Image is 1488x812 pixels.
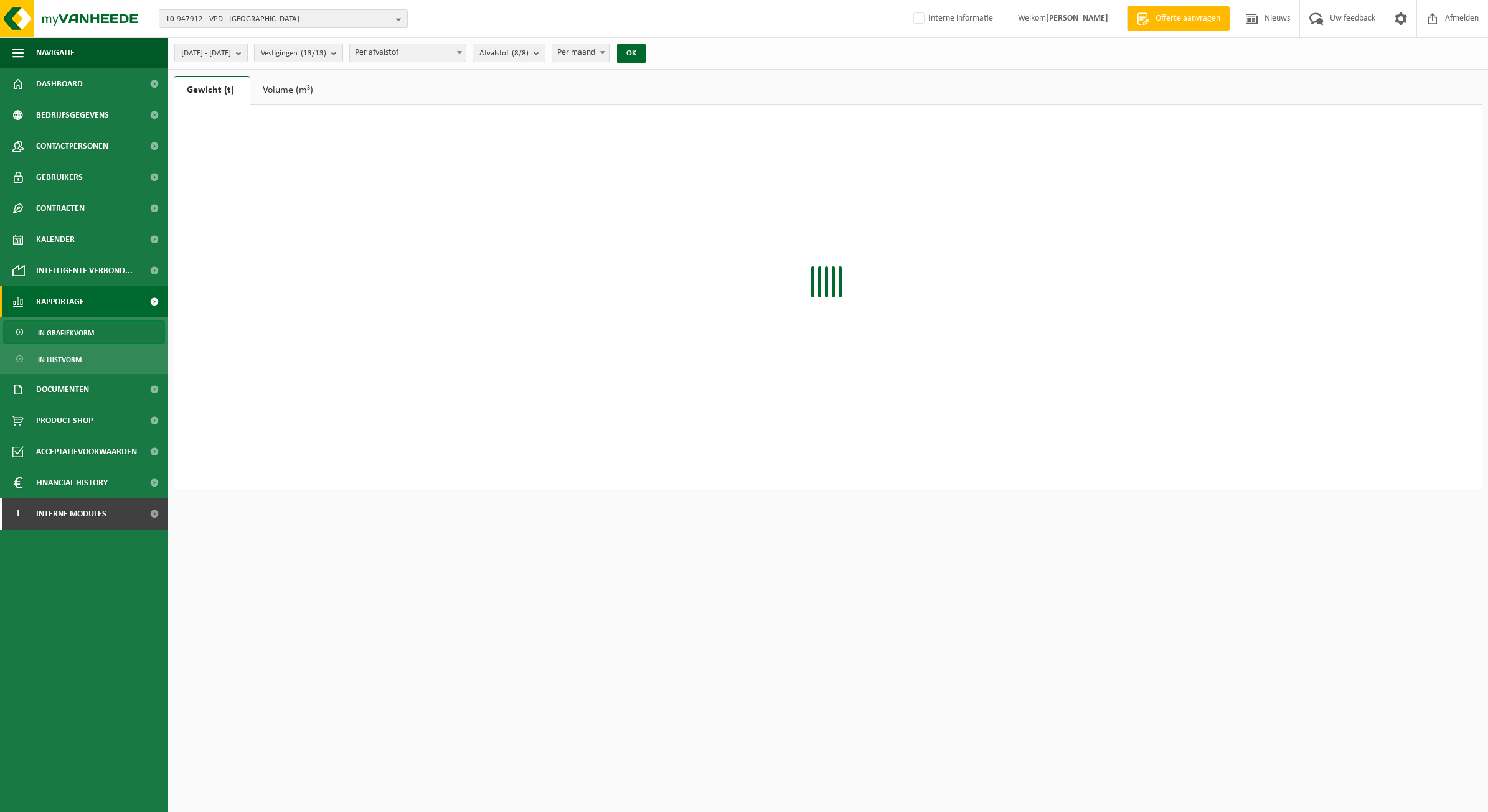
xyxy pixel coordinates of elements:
[261,44,326,63] span: Vestigingen
[36,405,93,436] span: Product Shop
[181,44,231,63] span: [DATE] - [DATE]
[617,44,646,63] button: OK
[350,44,466,62] span: Per afvalstof
[36,37,75,68] span: Navigatie
[301,49,326,57] count: (13/13)
[473,44,545,62] button: Afvalstof(8/8)
[349,44,466,62] span: Per afvalstof
[250,76,329,105] a: Volume (m³)
[552,44,610,62] span: Per maand
[1152,12,1223,25] span: Offerte aanvragen
[36,467,108,498] span: Financial History
[36,68,83,100] span: Dashboard
[254,44,343,62] button: Vestigingen(13/13)
[552,44,610,62] span: Per maand
[174,44,248,62] button: [DATE] - [DATE]
[36,255,133,286] span: Intelligente verbond...
[38,348,82,371] span: In lijstvorm
[36,131,108,162] span: Contactpersonen
[911,9,993,28] label: Interne informatie
[1127,6,1230,31] a: Offerte aanvragen
[36,162,83,193] span: Gebruikers
[174,76,250,105] a: Gewicht (t)
[3,347,165,371] a: In lijstvorm
[36,100,109,131] span: Bedrijfsgegevens
[12,498,24,530] span: I
[3,320,165,344] a: In grafiekvorm
[36,436,137,467] span: Acceptatievoorwaarden
[479,44,529,63] span: Afvalstof
[512,49,529,57] count: (8/8)
[166,10,391,29] span: 10-947912 - VPD - [GEOGRAPHIC_DATA]
[36,286,84,317] span: Rapportage
[36,224,75,255] span: Kalender
[1046,14,1108,23] strong: [PERSON_NAME]
[36,193,85,224] span: Contracten
[36,374,89,405] span: Documenten
[38,321,94,345] span: In grafiekvorm
[159,9,408,28] button: 10-947912 - VPD - [GEOGRAPHIC_DATA]
[36,498,106,530] span: Interne modules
